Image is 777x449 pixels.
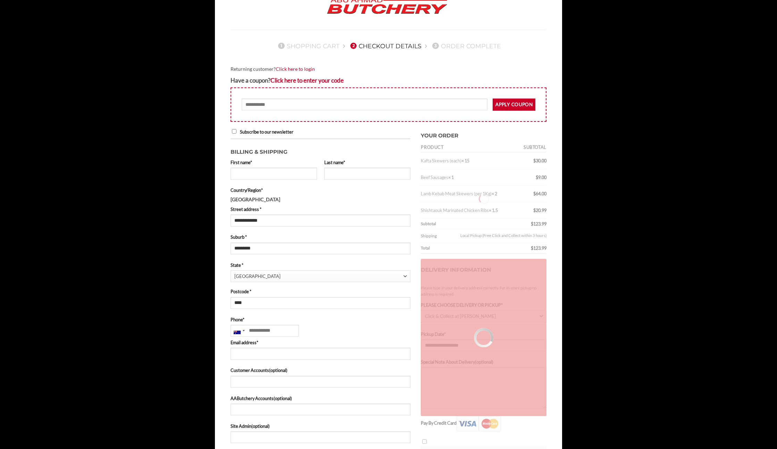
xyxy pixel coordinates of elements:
nav: Checkout steps [231,37,546,55]
button: Apply coupon [493,99,535,111]
span: (optional) [251,423,270,429]
label: Email address [231,339,410,346]
label: Suburb [231,234,410,240]
label: Phone [231,316,410,323]
span: (optional) [274,396,292,401]
input: Subscribe to our newsletter [232,129,236,134]
bdi: 64.00 [533,191,546,196]
div: Have a coupon? [231,76,546,85]
label: First name [231,159,317,166]
h3: Billing & Shipping [231,144,410,156]
span: New South Wales [234,271,403,282]
label: Street address [231,206,410,213]
a: Enter your coupon code [270,77,344,84]
span: Subscribe to our newsletter [240,129,293,135]
label: Postcode [231,288,410,295]
label: Country/Region [231,187,410,194]
a: Click here to login [276,66,315,72]
span: State [231,270,410,282]
a: 2Checkout details [348,42,422,50]
label: Customer Accounts [231,367,410,374]
div: Australia: +61 [231,325,247,336]
bdi: 123.99 [531,245,546,251]
bdi: 30.00 [533,158,546,163]
div: Returning customer? [231,65,546,73]
h3: Your order [421,128,546,140]
bdi: 9.00 [536,175,546,180]
strong: [GEOGRAPHIC_DATA] [231,196,280,202]
bdi: 123.99 [531,221,546,227]
span: 1 [278,43,284,49]
iframe: chat widget [748,421,770,442]
span: (optional) [269,367,287,373]
span: 2 [350,43,357,49]
label: Last name [324,159,411,166]
a: 1Shopping Cart [276,42,340,50]
label: Site Admin [231,423,410,430]
label: AAButchery Accounts [231,395,410,402]
label: State [231,262,410,269]
bdi: 20.99 [533,207,546,213]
